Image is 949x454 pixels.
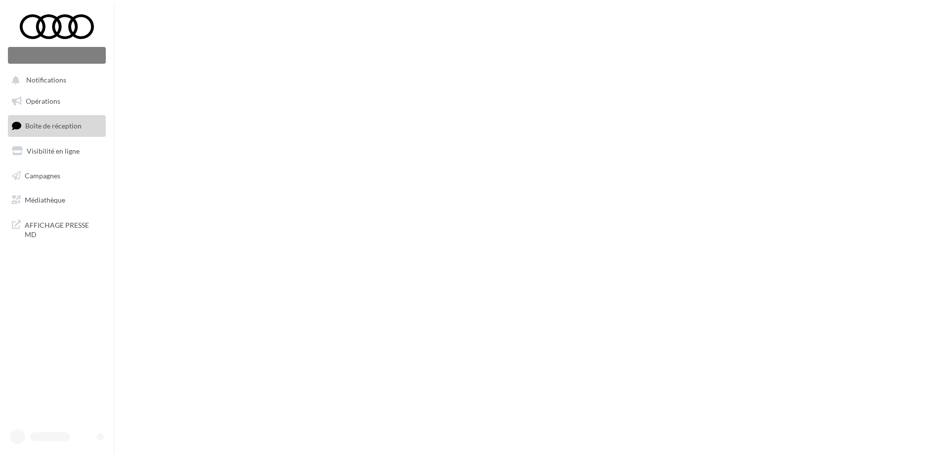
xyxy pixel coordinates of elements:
span: Boîte de réception [25,122,82,130]
span: Visibilité en ligne [27,147,80,155]
a: Visibilité en ligne [6,141,108,162]
div: Nouvelle campagne [8,47,106,64]
a: Boîte de réception [6,115,108,136]
span: Médiathèque [25,196,65,204]
a: Opérations [6,91,108,112]
a: Médiathèque [6,190,108,210]
span: Notifications [26,76,66,84]
a: Campagnes [6,165,108,186]
span: AFFICHAGE PRESSE MD [25,218,102,240]
span: Campagnes [25,171,60,179]
span: Opérations [26,97,60,105]
a: AFFICHAGE PRESSE MD [6,214,108,244]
